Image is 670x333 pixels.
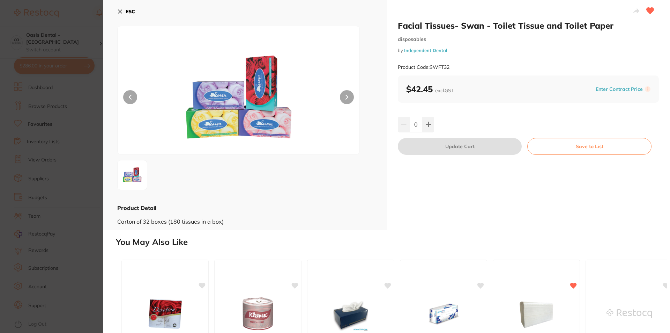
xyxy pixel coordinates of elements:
[435,87,454,94] span: excl. GST
[594,86,645,93] button: Enter Contract Price
[527,138,652,155] button: Save to List
[166,44,311,154] img: MTkyMA
[117,204,156,211] b: Product Detail
[398,138,522,155] button: Update Cart
[116,237,667,247] h2: You May Also Like
[398,48,659,53] small: by
[404,48,447,53] a: Independent Dental
[398,64,449,70] small: Product Code: SWFT32
[398,36,659,42] small: disposables
[120,162,145,188] img: MTkyMA
[398,20,659,31] h2: Facial Tissues- Swan - Toilet Tissue and Toilet Paper
[421,296,466,331] img: Large
[126,8,135,15] b: ESC
[117,212,373,225] div: Carton of 32 boxes (180 tissues in a box)
[645,86,650,92] label: i
[235,296,281,331] img: Kleenex - Deluxe Toilet Tissue
[514,296,559,331] img: Royal Compact Paper Towel
[406,84,454,94] b: $42.45
[117,6,135,17] button: ESC
[606,296,652,331] img: Tork Hygenex Tissues - 24 x 224cm
[142,296,188,331] img: Devotion Silky Soft Toilet Paper - Swan
[328,296,373,331] img: Polar Facial Tissues 200pk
